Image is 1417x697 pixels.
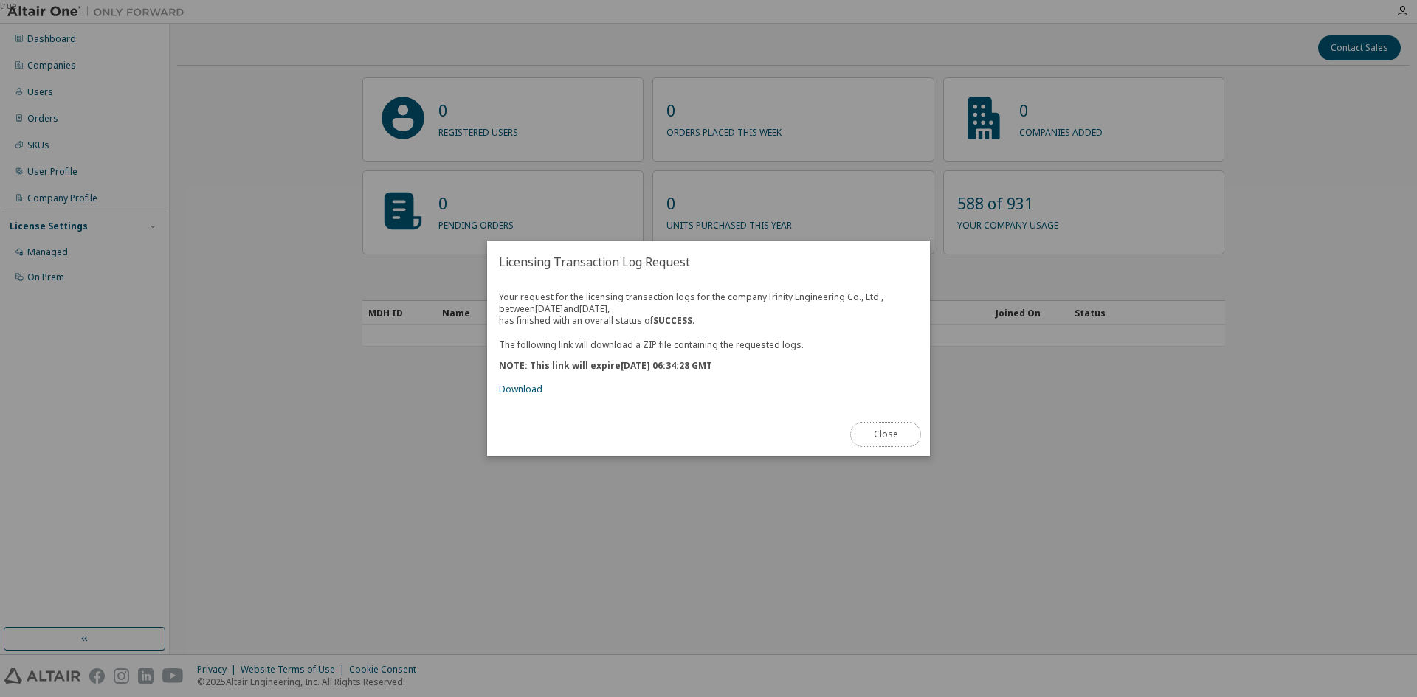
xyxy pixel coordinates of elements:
a: Download [499,383,542,395]
div: Your request for the licensing transaction logs for the company Trinity Engineering Co., Ltd. , b... [499,291,918,395]
h2: Licensing Transaction Log Request [487,241,930,282]
p: The following link will download a ZIP file containing the requested logs. [499,339,918,351]
button: Close [850,422,921,447]
b: SUCCESS [653,314,692,327]
b: NOTE: This link will expire [DATE] 06:34:28 GMT [499,359,712,372]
